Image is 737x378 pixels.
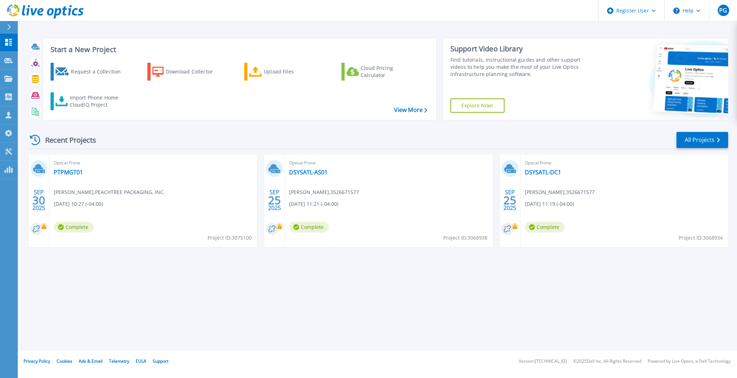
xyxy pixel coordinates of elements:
[166,65,223,79] div: Download Collector
[519,359,567,364] li: Version: [TECHNICAL_ID]
[54,222,94,233] span: Complete
[450,98,505,113] a: Explore Now!
[51,46,427,53] h3: Start a New Project
[54,188,165,196] span: [PERSON_NAME] , PEACHTREE PACKAGING, INC.
[525,200,574,208] span: [DATE] 11:19 (-04:00)
[109,358,129,364] a: Telemetry
[719,7,727,13] span: PG
[361,65,418,79] div: Cloud Pricing Calculator
[153,358,168,364] a: Support
[147,63,227,81] a: Download Collector
[27,131,106,149] div: Recent Projects
[503,197,516,203] span: 25
[394,107,427,113] a: View More
[32,187,46,213] div: SEP 2025
[679,234,723,242] span: Project ID: 3068934
[268,187,281,213] div: SEP 2025
[450,44,596,53] div: Support Video Library
[289,159,488,167] span: Optical Prime
[54,159,253,167] span: Optical Prime
[51,63,130,81] a: Request a Collection
[289,222,329,233] span: Complete
[341,63,421,81] a: Cloud Pricing Calculator
[289,188,359,196] span: [PERSON_NAME] , 3526671577
[268,197,281,203] span: 25
[57,358,72,364] a: Cookies
[525,188,595,196] span: [PERSON_NAME] , 3526671577
[648,359,731,364] li: Powered by Live Optics, a Dell Technology
[503,187,517,213] div: SEP 2025
[79,358,103,364] a: Ads & Email
[676,132,728,148] a: All Projects
[71,65,128,79] div: Request a Collection
[23,358,50,364] a: Privacy Policy
[525,169,561,176] a: DSYSATL-DC1
[289,200,338,208] span: [DATE] 11:21 (-04:00)
[289,169,328,176] a: DSYSATL-AS01
[573,359,641,364] li: © 2025 Dell Inc. All Rights Reserved
[264,65,321,79] div: Upload Files
[525,222,565,233] span: Complete
[136,358,146,364] a: EULA
[32,197,45,203] span: 30
[450,56,596,78] div: Find tutorials, instructional guides and other support videos to help you make the most of your L...
[244,63,324,81] a: Upload Files
[54,169,83,176] a: PTPMGT01
[525,159,724,167] span: Optical Prime
[208,234,252,242] span: Project ID: 3075100
[54,200,103,208] span: [DATE] 10:27 (-04:00)
[443,234,487,242] span: Project ID: 3068938
[70,94,125,108] div: Import Phone Home CloudIQ Project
